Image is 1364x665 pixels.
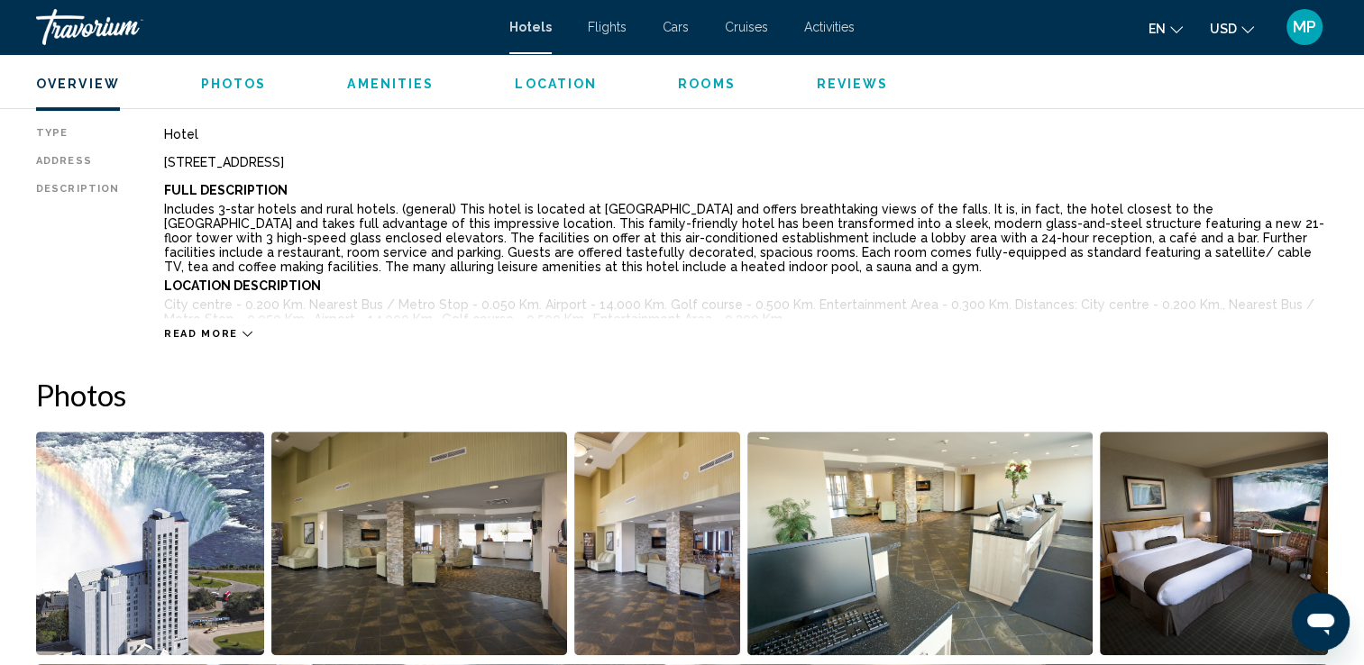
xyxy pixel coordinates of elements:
button: Open full-screen image slider [574,431,739,656]
button: Photos [201,76,267,92]
button: Change currency [1210,15,1254,41]
div: Type [36,127,119,141]
span: Rooms [678,77,736,91]
button: Open full-screen image slider [36,431,264,656]
div: [STREET_ADDRESS] [164,155,1328,169]
h2: Photos [36,377,1328,413]
button: Open full-screen image slider [1100,431,1328,656]
a: Travorium [36,9,491,45]
span: Photos [201,77,267,91]
b: Full Description [164,183,288,197]
a: Activities [804,20,855,34]
button: Reviews [817,76,889,92]
a: Flights [588,20,627,34]
button: User Menu [1281,8,1328,46]
span: Overview [36,77,120,91]
p: Includes 3-star hotels and rural hotels. (general) This hotel is located at [GEOGRAPHIC_DATA] and... [164,202,1328,274]
button: Open full-screen image slider [271,431,567,656]
span: USD [1210,22,1237,36]
button: Rooms [678,76,736,92]
span: MP [1293,18,1316,36]
div: Hotel [164,127,1328,141]
button: Overview [36,76,120,92]
a: Cars [663,20,689,34]
a: Cruises [725,20,768,34]
button: Location [515,76,597,92]
div: Address [36,155,119,169]
span: Amenities [347,77,434,91]
iframe: Button to launch messaging window [1292,593,1350,651]
div: Description [36,183,119,318]
span: Reviews [817,77,889,91]
button: Amenities [347,76,434,92]
button: Read more [164,327,252,341]
button: Open full-screen image slider [747,431,1093,656]
span: Read more [164,328,238,340]
span: en [1149,22,1166,36]
b: Location Description [164,278,321,293]
span: Location [515,77,597,91]
button: Change language [1149,15,1183,41]
a: Hotels [509,20,552,34]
